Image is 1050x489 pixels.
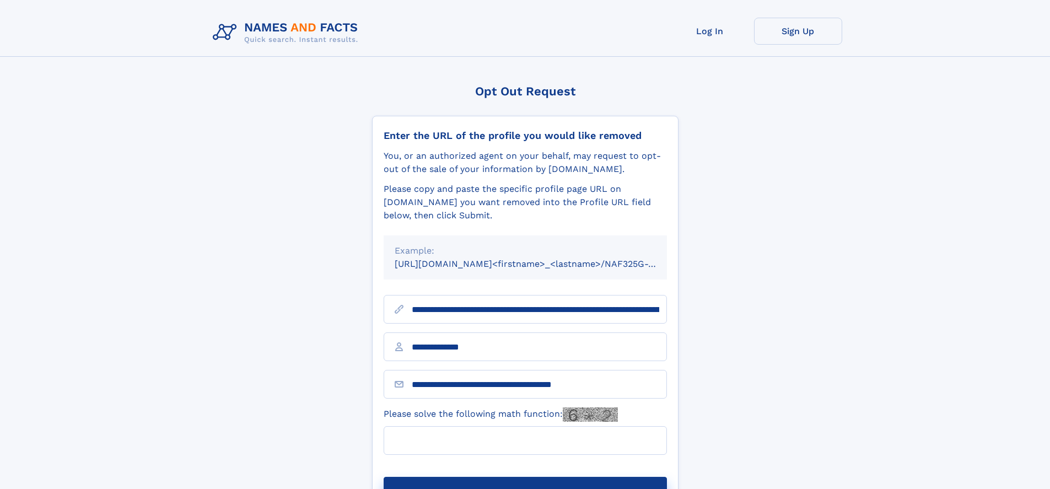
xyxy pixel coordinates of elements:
[208,18,367,47] img: Logo Names and Facts
[384,149,667,176] div: You, or an authorized agent on your behalf, may request to opt-out of the sale of your informatio...
[395,259,688,269] small: [URL][DOMAIN_NAME]<firstname>_<lastname>/NAF325G-xxxxxxxx
[395,244,656,257] div: Example:
[666,18,754,45] a: Log In
[372,84,679,98] div: Opt Out Request
[384,182,667,222] div: Please copy and paste the specific profile page URL on [DOMAIN_NAME] you want removed into the Pr...
[754,18,842,45] a: Sign Up
[384,407,618,422] label: Please solve the following math function:
[384,130,667,142] div: Enter the URL of the profile you would like removed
